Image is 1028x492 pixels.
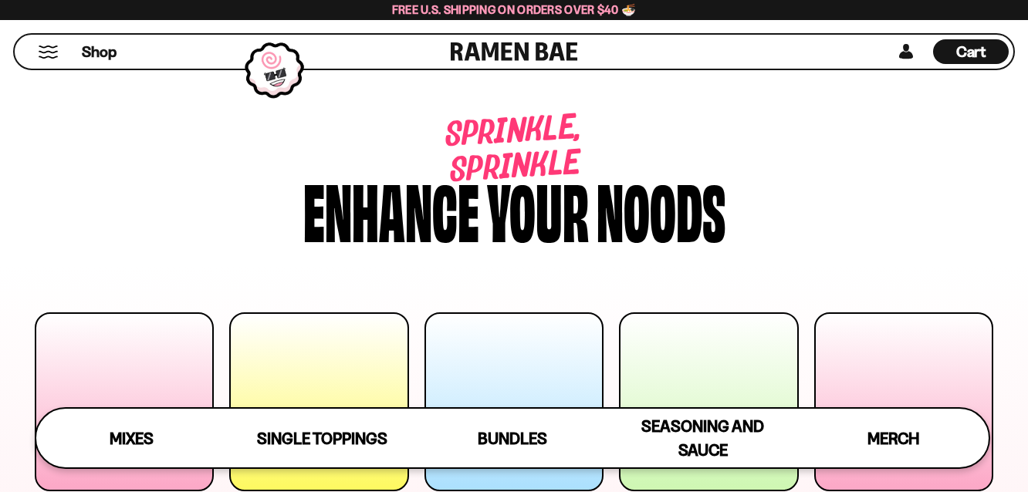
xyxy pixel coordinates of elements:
[607,409,798,467] a: Seasoning and Sauce
[478,429,547,448] span: Bundles
[82,42,117,62] span: Shop
[392,2,637,17] span: Free U.S. Shipping on Orders over $40 🍜
[956,42,986,61] span: Cart
[487,172,589,245] div: your
[597,172,725,245] div: noods
[867,429,919,448] span: Merch
[38,45,59,59] button: Mobile Menu Trigger
[641,416,764,460] span: Seasoning and Sauce
[798,409,989,467] a: Merch
[82,39,117,64] a: Shop
[418,409,608,467] a: Bundles
[36,409,227,467] a: Mixes
[227,409,418,467] a: Single Toppings
[110,429,154,448] span: Mixes
[303,172,479,245] div: Enhance
[257,429,387,448] span: Single Toppings
[933,35,1009,69] div: Cart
